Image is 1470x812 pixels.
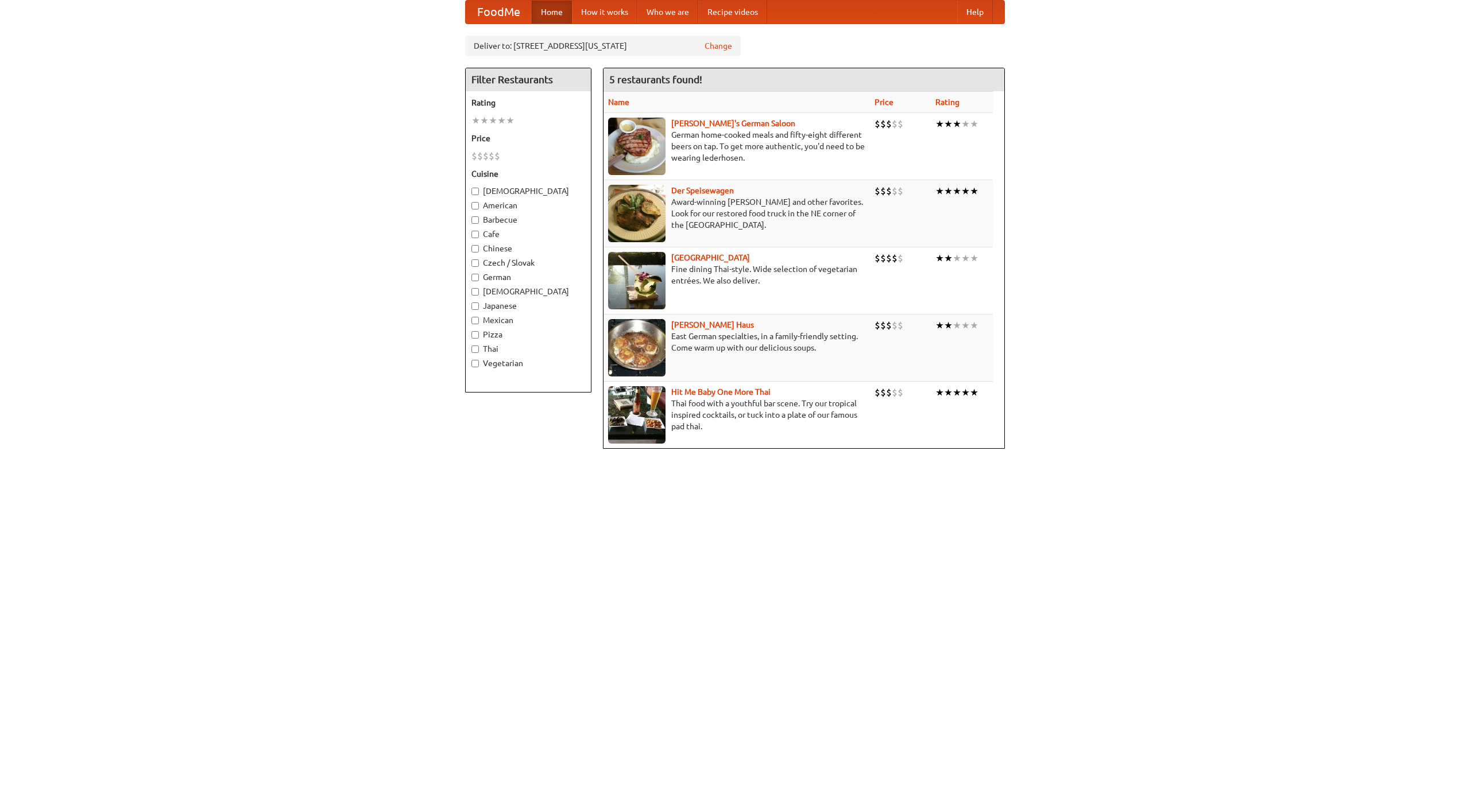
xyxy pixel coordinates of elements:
a: How it works [572,1,637,24]
label: [DEMOGRAPHIC_DATA] [471,286,585,297]
li: $ [892,118,898,130]
a: [PERSON_NAME]'s German Saloon [671,119,795,128]
label: German [471,271,585,283]
li: ★ [506,114,514,127]
img: speisewagen.jpg [608,185,666,242]
a: [GEOGRAPHIC_DATA] [671,253,750,262]
li: $ [898,252,903,265]
p: Fine dining Thai-style. Wide selection of vegetarian entrées. We also deliver. [608,263,865,286]
li: $ [892,319,898,332]
li: $ [886,386,892,399]
p: German home-cooked meals and fifty-eight different beers on tap. To get more authentic, you'd nee... [608,129,865,164]
li: $ [880,185,886,197]
a: Rating [935,98,960,107]
li: ★ [489,114,497,127]
input: Czech / Slovak [471,259,479,267]
input: German [471,274,479,281]
li: $ [875,252,880,265]
li: $ [886,118,892,130]
li: $ [898,319,903,332]
input: Chinese [471,245,479,252]
h5: Rating [471,97,585,108]
li: $ [886,252,892,265]
li: $ [875,319,880,332]
li: $ [880,118,886,130]
li: ★ [970,319,978,332]
a: Change [705,40,732,52]
ng-pluralize: 5 restaurants found! [609,74,702,85]
li: ★ [953,185,961,197]
a: Price [875,98,893,107]
li: ★ [953,118,961,130]
li: $ [483,150,489,162]
li: ★ [961,386,970,399]
h4: Filter Restaurants [466,68,591,91]
label: Czech / Slovak [471,257,585,269]
li: ★ [944,319,953,332]
li: ★ [471,114,480,127]
li: ★ [944,118,953,130]
label: Japanese [471,300,585,312]
li: ★ [961,252,970,265]
input: Vegetarian [471,360,479,367]
li: $ [471,150,477,162]
p: Thai food with a youthful bar scene. Try our tropical inspired cocktails, or tuck into a plate of... [608,398,865,432]
li: ★ [970,118,978,130]
li: ★ [961,118,970,130]
input: American [471,202,479,209]
input: Thai [471,345,479,353]
li: ★ [935,386,944,399]
li: $ [898,386,903,399]
li: ★ [953,252,961,265]
li: ★ [944,252,953,265]
input: Mexican [471,317,479,324]
li: ★ [970,185,978,197]
label: Chinese [471,243,585,254]
label: Pizza [471,329,585,340]
li: $ [875,185,880,197]
label: Cafe [471,228,585,240]
h5: Price [471,133,585,144]
li: ★ [961,185,970,197]
li: ★ [944,185,953,197]
input: Cafe [471,231,479,238]
b: Der Speisewagen [671,186,734,195]
li: ★ [497,114,506,127]
li: $ [880,386,886,399]
a: Recipe videos [698,1,767,24]
li: $ [875,386,880,399]
li: $ [898,118,903,130]
img: kohlhaus.jpg [608,319,666,376]
p: East German specialties, in a family-friendly setting. Come warm up with our delicious soups. [608,331,865,353]
label: [DEMOGRAPHIC_DATA] [471,185,585,197]
label: Barbecue [471,214,585,226]
li: $ [886,185,892,197]
li: ★ [935,185,944,197]
li: ★ [953,319,961,332]
a: Help [957,1,993,24]
li: ★ [935,118,944,130]
input: [DEMOGRAPHIC_DATA] [471,188,479,195]
li: $ [898,185,903,197]
a: Home [532,1,572,24]
img: babythai.jpg [608,386,666,444]
input: Barbecue [471,216,479,224]
label: Vegetarian [471,358,585,369]
li: $ [892,185,898,197]
label: American [471,200,585,211]
a: FoodMe [466,1,532,24]
a: Hit Me Baby One More Thai [671,387,771,397]
li: ★ [935,319,944,332]
input: Pizza [471,331,479,339]
li: $ [886,319,892,332]
img: esthers.jpg [608,118,666,175]
div: Deliver to: [STREET_ADDRESS][US_STATE] [465,36,741,56]
a: Name [608,98,629,107]
a: [PERSON_NAME] Haus [671,320,754,329]
li: $ [875,118,880,130]
li: $ [489,150,494,162]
